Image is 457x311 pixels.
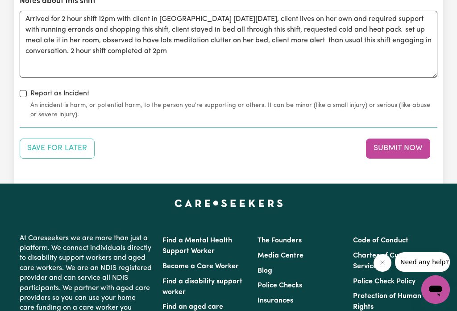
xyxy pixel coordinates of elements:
a: Protection of Human Rights [353,293,421,311]
a: Find a disability support worker [162,278,242,296]
button: Submit your job report [366,139,430,158]
a: Code of Conduct [353,237,408,244]
a: Find a Mental Health Support Worker [162,237,232,255]
a: Police Check Policy [353,278,415,285]
a: Charter of Customer Service [353,252,422,270]
a: Insurances [258,297,293,304]
a: Become a Care Worker [162,263,239,270]
small: An incident is harm, or potential harm, to the person you're supporting or others. It can be mino... [30,101,437,119]
a: Media Centre [258,252,303,259]
iframe: Close message [374,254,391,272]
textarea: Arrived for 2 hour shift 12pm with client in [GEOGRAPHIC_DATA] [DATE][DATE], client lives on her ... [20,11,437,78]
a: Careseekers home page [174,200,283,207]
button: Save your job report [20,139,95,158]
a: Blog [258,267,272,274]
label: Report as Incident [30,88,89,99]
a: Police Checks [258,282,302,289]
iframe: Message from company [395,252,450,272]
iframe: Button to launch messaging window [421,275,450,304]
a: The Founders [258,237,302,244]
